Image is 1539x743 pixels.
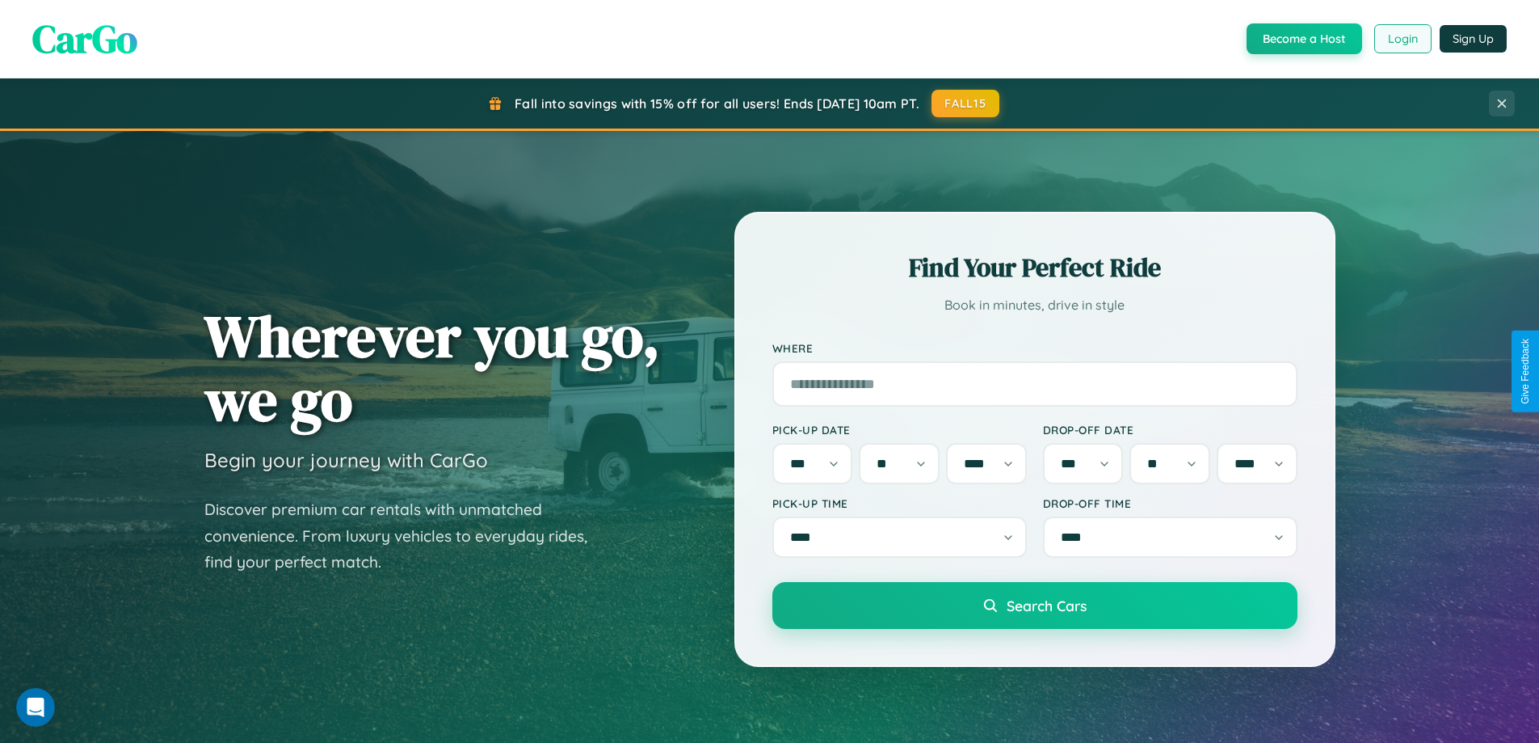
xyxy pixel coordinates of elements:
label: Drop-off Date [1043,423,1297,437]
label: Drop-off Time [1043,496,1297,510]
span: Fall into savings with 15% off for all users! Ends [DATE] 10am PT. [515,95,919,112]
label: Pick-up Date [772,423,1027,437]
iframe: Intercom live chat [16,688,55,727]
span: CarGo [32,12,137,65]
button: FALL15 [931,90,999,117]
span: Search Cars [1007,597,1087,614]
label: Pick-up Time [772,496,1027,510]
button: Become a Host [1247,23,1362,54]
button: Sign Up [1440,25,1507,53]
button: Search Cars [772,582,1297,629]
p: Book in minutes, drive in style [772,293,1297,317]
label: Where [772,341,1297,355]
p: Discover premium car rentals with unmatched convenience. From luxury vehicles to everyday rides, ... [204,496,608,576]
h1: Wherever you go, we go [204,304,660,432]
button: Login [1374,24,1432,53]
h3: Begin your journey with CarGo [204,448,488,472]
div: Give Feedback [1520,339,1531,404]
h2: Find Your Perfect Ride [772,250,1297,285]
